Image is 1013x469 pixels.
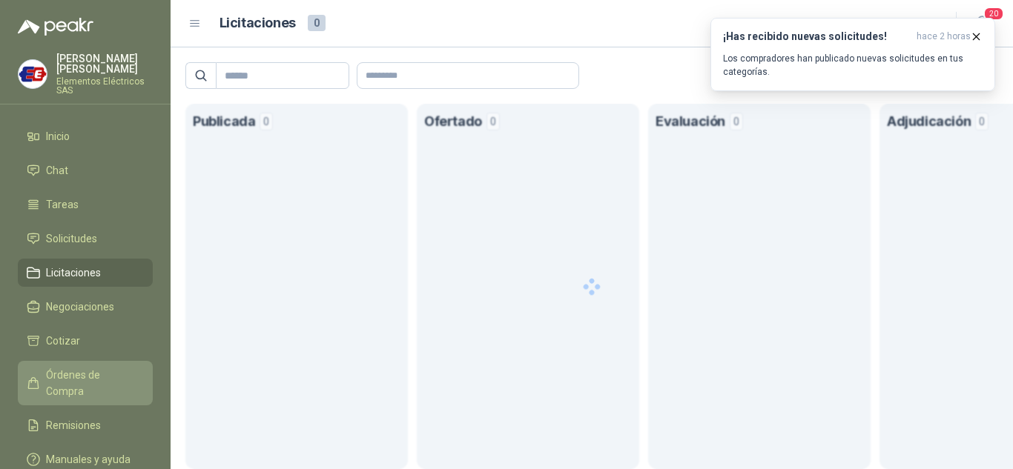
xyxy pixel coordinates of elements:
span: Remisiones [46,417,101,433]
img: Logo peakr [18,18,93,36]
h1: Licitaciones [220,13,296,34]
a: Solicitudes [18,224,153,253]
p: Los compradores han publicado nuevas solicitudes en tus categorías. [723,52,983,79]
button: ¡Has recibido nuevas solicitudes!hace 2 horas Los compradores han publicado nuevas solicitudes en... [710,18,995,91]
span: 20 [983,7,1004,21]
a: Remisiones [18,411,153,439]
p: [PERSON_NAME] [PERSON_NAME] [56,53,153,74]
img: Company Logo [19,60,47,88]
span: Órdenes de Compra [46,367,139,399]
a: Chat [18,156,153,184]
span: Licitaciones [46,265,101,281]
span: Tareas [46,196,79,213]
a: Órdenes de Compra [18,361,153,405]
span: Cotizar [46,333,80,349]
span: Negociaciones [46,299,114,315]
h3: ¡Has recibido nuevas solicitudes! [723,30,911,43]
a: Tareas [18,190,153,219]
a: Cotizar [18,327,153,355]
a: Inicio [18,122,153,150]
span: hace 2 horas [917,30,971,43]
span: Manuales y ayuda [46,451,131,468]
a: Licitaciones [18,259,153,287]
span: Chat [46,162,68,179]
span: 0 [308,15,326,31]
span: Inicio [46,128,70,144]
span: Solicitudes [46,230,97,247]
p: Elementos Eléctricos SAS [56,77,153,95]
button: 20 [969,10,995,37]
a: Negociaciones [18,293,153,321]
